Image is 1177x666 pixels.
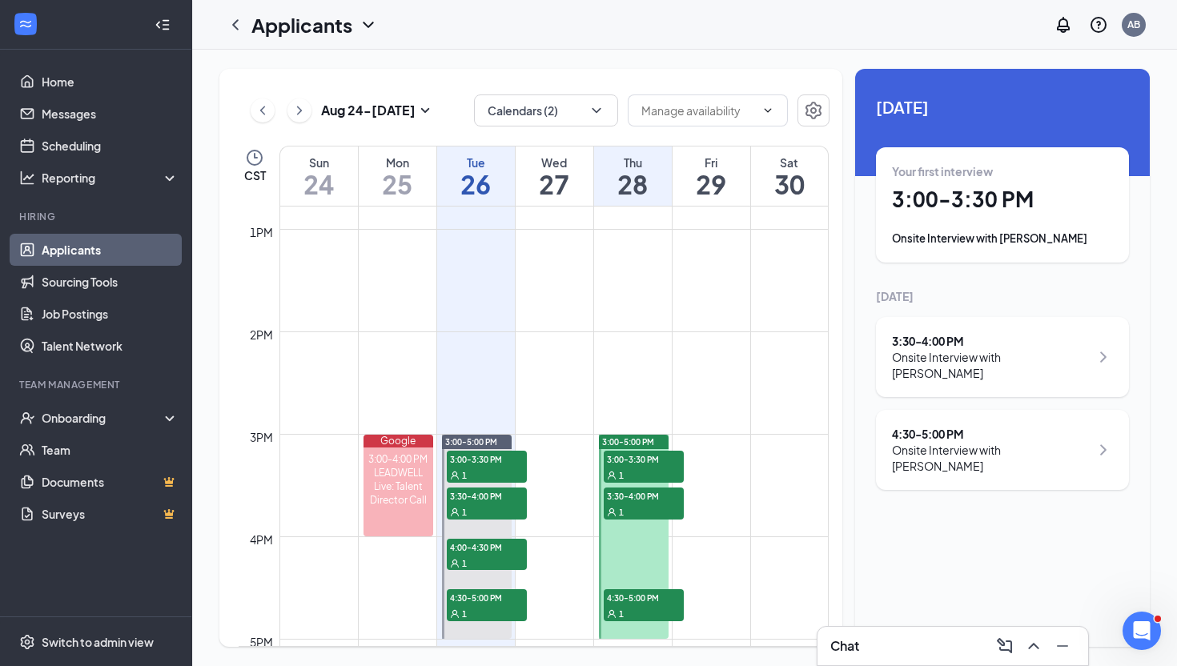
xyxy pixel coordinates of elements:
button: ChevronLeft [251,98,275,122]
svg: ComposeMessage [995,636,1014,656]
svg: ChevronRight [291,101,307,120]
span: 4:30-5:00 PM [447,589,527,605]
span: 1 [619,507,624,518]
div: 4pm [247,531,276,548]
svg: ChevronRight [1094,347,1113,367]
span: 3:00-5:00 PM [445,436,497,447]
a: Scheduling [42,130,179,162]
h3: Chat [830,637,859,655]
span: 1 [462,470,467,481]
span: 3:00-3:30 PM [447,451,527,467]
a: August 26, 2025 [437,146,515,206]
svg: User [450,471,460,480]
a: Messages [42,98,179,130]
svg: User [450,559,460,568]
h1: 26 [437,171,515,198]
button: ChevronUp [1021,633,1046,659]
svg: Settings [19,634,35,650]
div: 5pm [247,633,276,651]
svg: ChevronDown [359,15,378,34]
svg: ChevronLeft [255,101,271,120]
span: 4:30-5:00 PM [604,589,684,605]
h1: 25 [359,171,436,198]
h1: 28 [594,171,672,198]
button: ComposeMessage [992,633,1018,659]
h1: 3:00 - 3:30 PM [892,186,1113,213]
div: Hiring [19,210,175,223]
svg: Settings [804,101,823,120]
button: Minimize [1050,633,1075,659]
h1: Applicants [251,11,352,38]
div: Your first interview [892,163,1113,179]
div: LEADWELL Live: Talent Director Call [364,466,434,507]
a: August 28, 2025 [594,146,672,206]
span: 3:30-4:00 PM [447,487,527,504]
svg: ChevronDown [588,102,605,118]
h1: 24 [280,171,358,198]
svg: User [450,609,460,619]
a: August 30, 2025 [751,146,829,206]
span: 4:00-4:30 PM [447,539,527,555]
a: Applicants [42,234,179,266]
span: 3:00-3:30 PM [604,451,684,467]
div: Thu [594,154,672,171]
a: August 24, 2025 [280,146,358,206]
div: Fri [673,154,750,171]
svg: UserCheck [19,410,35,426]
svg: Notifications [1054,15,1073,34]
a: August 27, 2025 [516,146,593,206]
span: 1 [619,470,624,481]
svg: User [607,471,617,480]
div: Sun [280,154,358,171]
span: 1 [462,507,467,518]
div: 1pm [247,223,276,241]
svg: User [607,609,617,619]
span: [DATE] [876,94,1129,119]
span: CST [244,167,266,183]
div: 2pm [247,326,276,343]
span: 3:30-4:00 PM [604,487,684,504]
div: 4:30 - 5:00 PM [892,426,1090,442]
a: August 29, 2025 [673,146,750,206]
div: Onsite Interview with [PERSON_NAME] [892,349,1090,381]
div: 3pm [247,428,276,446]
svg: ChevronRight [1094,440,1113,459]
span: 3:00-5:00 PM [602,436,654,447]
svg: ChevronLeft [226,15,245,34]
button: Settings [797,94,830,126]
svg: ChevronUp [1024,636,1043,656]
div: Onboarding [42,410,165,426]
div: Onsite Interview with [PERSON_NAME] [892,442,1090,474]
div: Google [364,435,434,447]
svg: Clock [245,148,264,167]
div: [DATE] [876,288,1129,304]
svg: ChevronDown [761,104,774,117]
svg: User [607,508,617,517]
span: 1 [462,558,467,569]
h3: Aug 24 - [DATE] [321,102,416,119]
div: Onsite Interview with [PERSON_NAME] [892,231,1113,247]
a: August 25, 2025 [359,146,436,206]
h1: 27 [516,171,593,198]
button: Calendars (2)ChevronDown [474,94,618,126]
div: 3:30 - 4:00 PM [892,333,1090,349]
div: Wed [516,154,593,171]
span: 1 [462,608,467,620]
a: Sourcing Tools [42,266,179,298]
h1: 30 [751,171,829,198]
svg: QuestionInfo [1089,15,1108,34]
iframe: Intercom live chat [1123,612,1161,650]
h1: 29 [673,171,750,198]
a: Home [42,66,179,98]
span: 1 [619,608,624,620]
a: Team [42,434,179,466]
div: Mon [359,154,436,171]
button: ChevronRight [287,98,311,122]
svg: Analysis [19,170,35,186]
div: Switch to admin view [42,634,154,650]
svg: User [450,508,460,517]
svg: SmallChevronDown [416,101,435,120]
a: Job Postings [42,298,179,330]
svg: Minimize [1053,636,1072,656]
